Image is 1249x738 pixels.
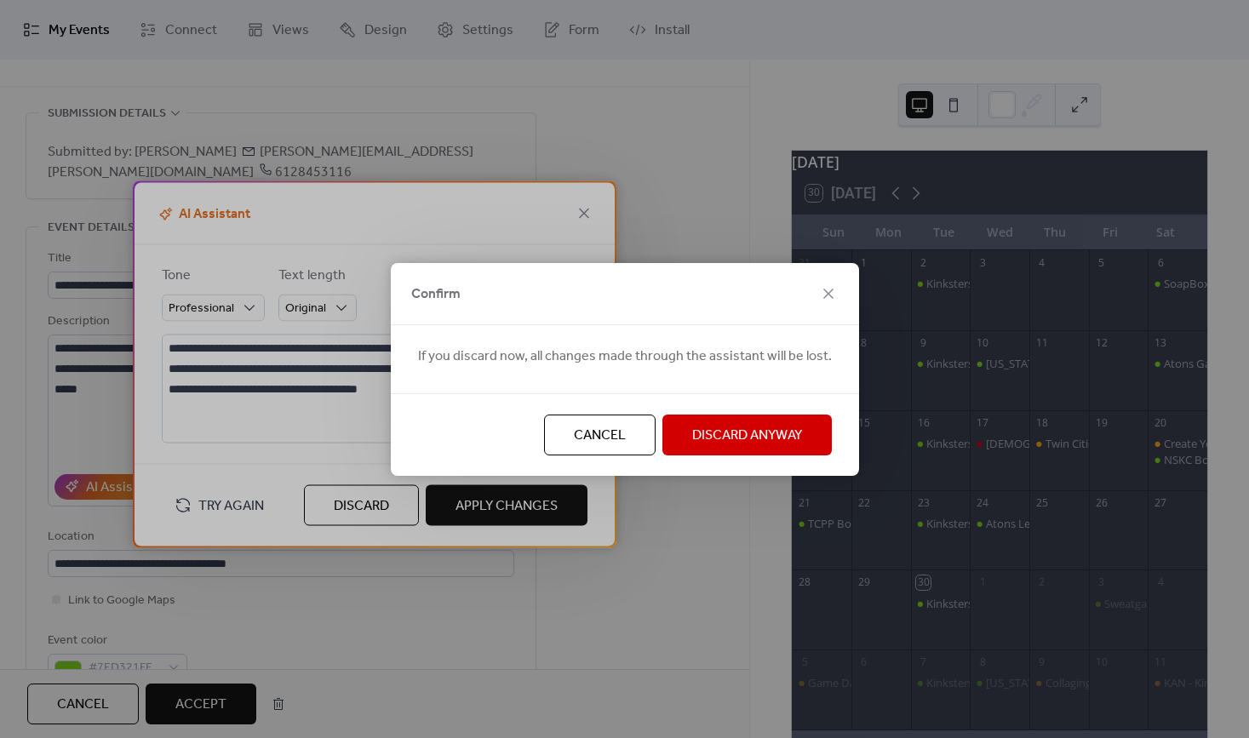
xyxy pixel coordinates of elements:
button: Discard Anyway [662,415,832,455]
span: Confirm [411,284,461,305]
span: If you discard now, all changes made through the assistant will be lost. [418,346,832,367]
span: Cancel [574,426,626,446]
button: Cancel [544,415,656,455]
span: Discard Anyway [692,426,802,446]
